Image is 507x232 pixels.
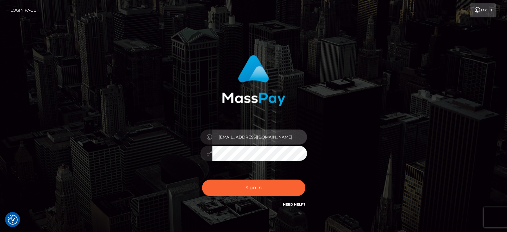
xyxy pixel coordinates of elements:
a: Need Help? [283,202,305,207]
button: Consent Preferences [8,215,18,225]
a: Login [470,3,496,17]
input: Username... [212,130,307,145]
img: Revisit consent button [8,215,18,225]
img: MassPay Login [222,55,285,106]
button: Sign in [202,180,305,196]
a: Login Page [10,3,36,17]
